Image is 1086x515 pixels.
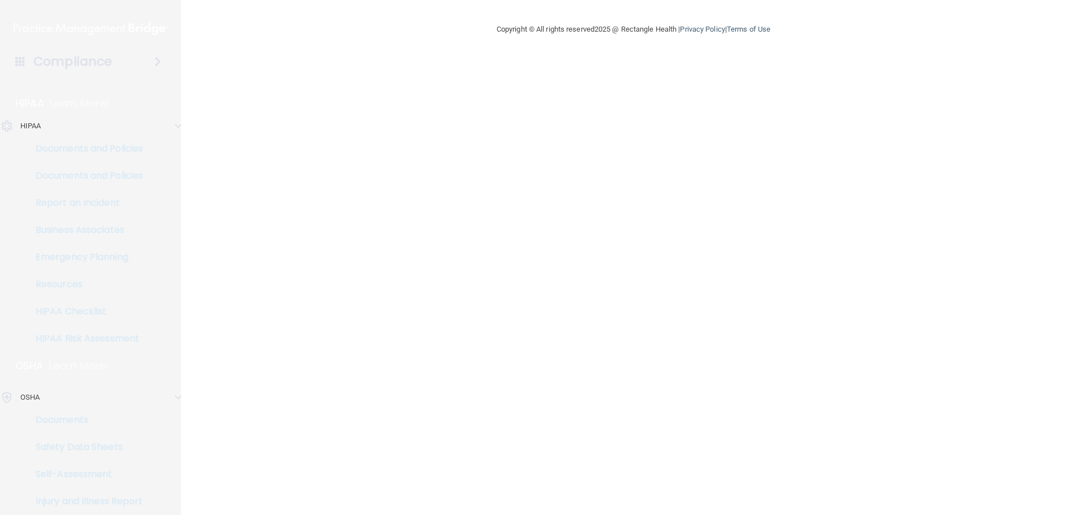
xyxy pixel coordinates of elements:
div: Copyright © All rights reserved 2025 @ Rectangle Health | | [427,11,840,47]
p: Learn More! [50,97,110,110]
p: Report an Incident [7,197,162,209]
a: Terms of Use [727,25,770,33]
p: Safety Data Sheets [7,442,162,453]
p: OSHA [15,359,44,373]
p: HIPAA [20,119,41,133]
p: Self-Assessment [7,469,162,480]
p: HIPAA Checklist [7,306,162,317]
p: OSHA [20,391,40,404]
h4: Compliance [33,54,112,70]
p: Emergency Planning [7,252,162,263]
p: Injury and Illness Report [7,496,162,507]
p: Documents [7,414,162,426]
p: Learn More! [49,359,109,373]
p: Documents and Policies [7,143,162,154]
p: Documents and Policies [7,170,162,181]
a: Privacy Policy [680,25,725,33]
p: HIPAA [15,97,44,110]
p: Business Associates [7,224,162,236]
p: HIPAA Risk Assessment [7,333,162,344]
p: Resources [7,279,162,290]
img: PMB logo [14,18,167,40]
